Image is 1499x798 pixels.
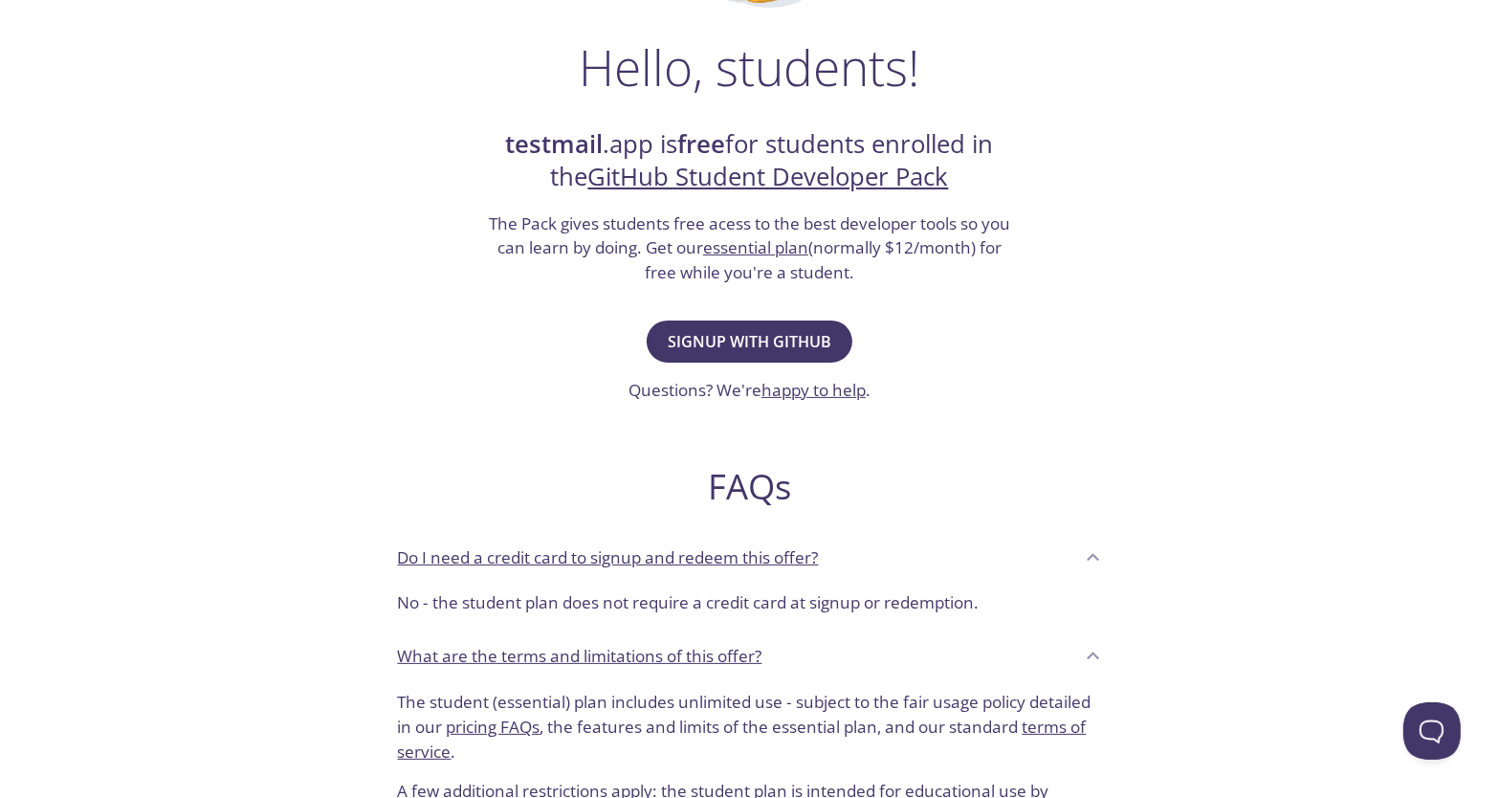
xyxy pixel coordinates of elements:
h3: The Pack gives students free acess to the best developer tools so you can learn by doing. Get our... [487,211,1013,285]
p: The student (essential) plan includes unlimited use - subject to the fair usage policy detailed i... [398,690,1102,764]
a: GitHub Student Developer Pack [588,160,949,193]
a: happy to help [761,379,866,401]
a: pricing FAQs [447,716,540,738]
div: Do I need a credit card to signup and redeem this offer? [383,531,1117,583]
strong: testmail [506,127,604,161]
p: What are the terms and limitations of this offer? [398,644,762,669]
button: Signup with GitHub [647,321,852,363]
a: terms of service [398,716,1087,763]
iframe: Help Scout Beacon - Open [1403,702,1461,760]
span: Signup with GitHub [668,328,831,355]
strong: free [678,127,726,161]
div: What are the terms and limitations of this offer? [383,631,1117,682]
p: No - the student plan does not require a credit card at signup or redemption. [398,590,1102,615]
a: essential plan [703,236,808,258]
h2: .app is for students enrolled in the [487,128,1013,194]
p: Do I need a credit card to signup and redeem this offer? [398,545,819,570]
h1: Hello, students! [580,38,920,96]
div: Do I need a credit card to signup and redeem this offer? [383,583,1117,631]
h2: FAQs [383,465,1117,508]
h3: Questions? We're . [628,378,871,403]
